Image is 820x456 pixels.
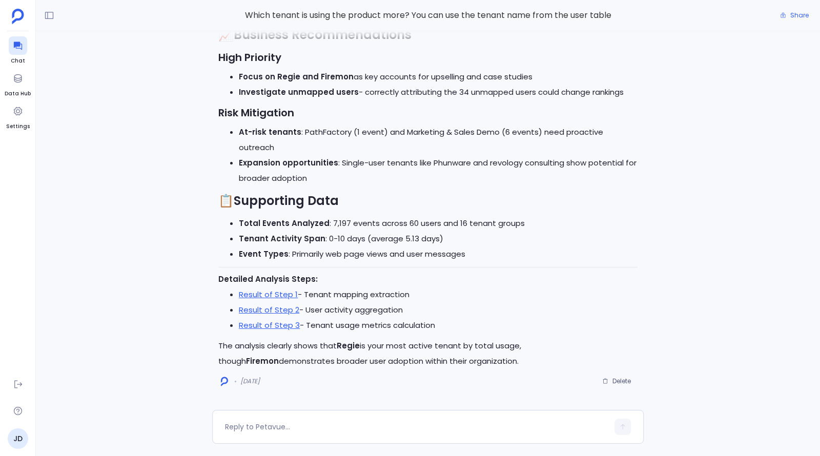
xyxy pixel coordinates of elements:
[240,377,260,385] span: [DATE]
[239,302,638,318] li: - User activity aggregation
[612,377,631,385] span: Delete
[5,69,31,98] a: Data Hub
[246,356,279,366] strong: Firemon
[218,338,638,369] p: The analysis clearly shows that is your most active tenant by total usage, though demonstrates br...
[239,231,638,246] li: : 0-10 days (average 5.13 days)
[234,192,339,209] strong: Supporting Data
[218,106,294,120] strong: Risk Mitigation
[596,374,638,389] button: Delete
[239,127,301,137] strong: At-risk tenants
[218,274,318,284] strong: Detailed Analysis Steps:
[239,69,638,85] li: as key accounts for upselling and case studies
[337,340,360,351] strong: Regie
[774,8,815,23] button: Share
[239,155,638,186] li: : Single-user tenants like Phunware and revology consulting show potential for broader adoption
[6,102,30,131] a: Settings
[218,192,638,210] h2: 📋
[6,122,30,131] span: Settings
[239,287,638,302] li: - Tenant mapping extraction
[8,428,28,449] a: JD
[218,50,281,65] strong: High Priority
[239,125,638,155] li: : PathFactory (1 event) and Marketing & Sales Demo (6 events) need proactive outreach
[9,36,27,65] a: Chat
[239,304,299,315] a: Result of Step 2
[239,233,325,244] strong: Tenant Activity Span
[9,57,27,65] span: Chat
[239,216,638,231] li: : 7,197 events across 60 users and 16 tenant groups
[12,9,24,24] img: petavue logo
[239,85,638,100] li: - correctly attributing the 34 unmapped users could change rankings
[239,248,289,259] strong: Event Types
[790,11,809,19] span: Share
[239,218,330,229] strong: Total Events Analyzed
[239,246,638,262] li: : Primarily web page views and user messages
[239,320,300,330] a: Result of Step 3
[239,318,638,333] li: - Tenant usage metrics calculation
[212,9,644,22] span: Which tenant is using the product more? You can use the tenant name from the user table
[5,90,31,98] span: Data Hub
[239,87,359,97] strong: Investigate unmapped users
[239,157,338,168] strong: Expansion opportunities
[239,71,354,82] strong: Focus on Regie and Firemon
[221,377,228,386] img: logo
[239,289,298,300] a: Result of Step 1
